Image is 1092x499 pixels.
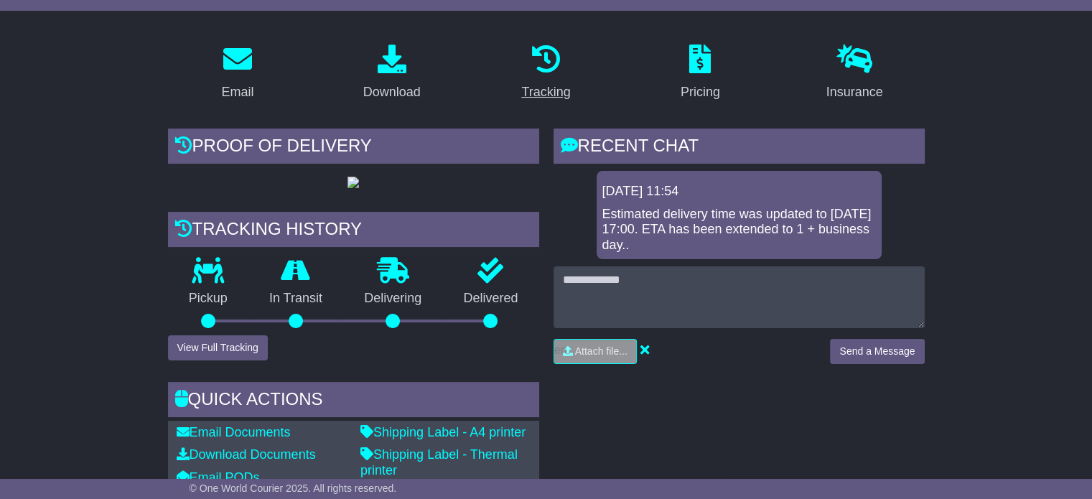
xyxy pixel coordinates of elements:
[681,83,720,102] div: Pricing
[442,291,538,307] p: Delivered
[190,482,397,494] span: © One World Courier 2025. All rights reserved.
[354,39,430,107] a: Download
[168,212,539,251] div: Tracking history
[602,207,876,253] div: Estimated delivery time was updated to [DATE] 17:00. ETA has been extended to 1 + business day..
[360,447,518,477] a: Shipping Label - Thermal printer
[168,291,248,307] p: Pickup
[602,184,876,200] div: [DATE] 11:54
[521,83,570,102] div: Tracking
[826,83,883,102] div: Insurance
[168,129,539,167] div: Proof of Delivery
[347,177,359,188] img: GetPodImage
[817,39,892,107] a: Insurance
[554,129,925,167] div: RECENT CHAT
[671,39,729,107] a: Pricing
[168,335,268,360] button: View Full Tracking
[360,425,526,439] a: Shipping Label - A4 printer
[248,291,343,307] p: In Transit
[177,447,316,462] a: Download Documents
[221,83,253,102] div: Email
[343,291,442,307] p: Delivering
[363,83,421,102] div: Download
[830,339,924,364] button: Send a Message
[212,39,263,107] a: Email
[177,425,291,439] a: Email Documents
[512,39,579,107] a: Tracking
[168,382,539,421] div: Quick Actions
[177,470,260,485] a: Email PODs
